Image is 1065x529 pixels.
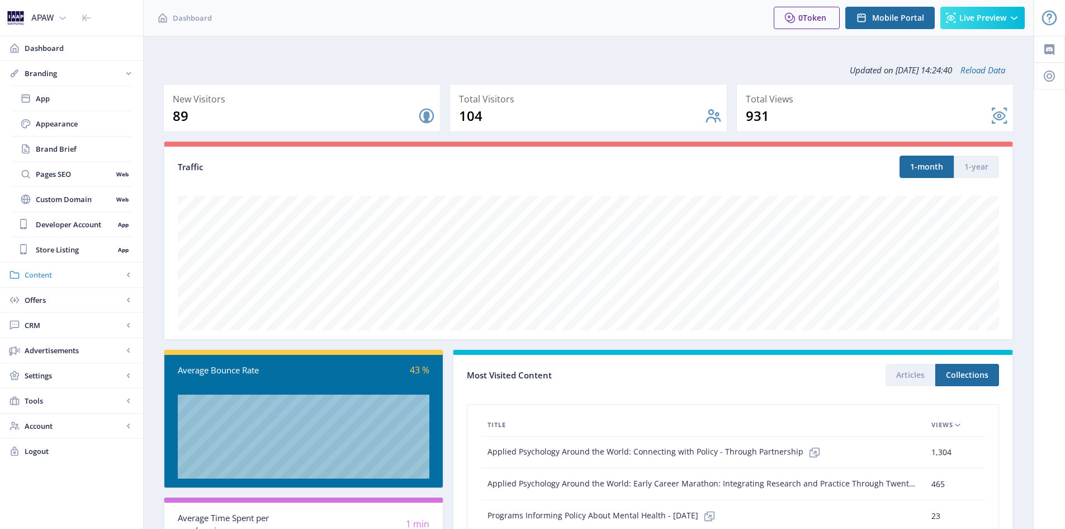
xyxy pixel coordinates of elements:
[31,6,54,30] div: APAW
[25,370,123,381] span: Settings
[7,9,25,27] img: 94bfb64e-6fc1-4faa-92ae-d42304f7c417.png
[25,269,123,280] span: Content
[25,420,123,432] span: Account
[178,364,304,377] div: Average Bounce Rate
[25,43,134,54] span: Dashboard
[173,91,436,107] div: New Visitors
[25,294,123,306] span: Offers
[872,13,924,22] span: Mobile Portal
[163,56,1014,84] div: Updated on [DATE] 14:24:40
[487,473,918,495] span: Applied Psychology Around the World: Early Career Marathon: Integrating Research and Practice Thr...
[940,7,1025,29] button: Live Preview
[36,244,114,255] span: Store Listing
[25,345,123,356] span: Advertisements
[173,12,212,24] span: Dashboard
[459,91,722,107] div: Total Visitors
[746,91,1009,107] div: Total Views
[114,219,132,230] nb-badge: App
[746,107,991,125] div: 931
[487,441,826,464] span: Applied Psychology Around the World: Connecting with Policy - Through Partnership
[36,168,112,180] span: Pages SEO
[931,509,940,523] span: 23
[112,194,132,205] nb-badge: Web
[25,395,123,406] span: Tools
[467,367,733,384] div: Most Visited Content
[803,12,826,23] span: Token
[114,244,132,255] nb-badge: App
[952,64,1005,76] a: Reload Data
[931,446,952,459] span: 1,304
[11,162,132,186] a: Pages SEOWeb
[11,237,132,262] a: Store ListingApp
[774,7,840,29] button: 0Token
[886,364,935,386] button: Articles
[25,320,123,331] span: CRM
[36,118,132,129] span: Appearance
[11,137,132,161] a: Brand Brief
[11,212,132,237] a: Developer AccountApp
[11,187,132,212] a: Custom DomainWeb
[931,418,953,432] span: Views
[954,156,999,178] button: 1-year
[25,446,134,457] span: Logout
[178,161,589,174] div: Traffic
[935,364,999,386] button: Collections
[487,418,506,432] span: Title
[112,168,132,180] nb-badge: Web
[36,143,132,155] span: Brand Brief
[410,364,429,376] span: 43 %
[173,107,418,125] div: 89
[487,505,721,527] span: Programs Informing Policy About Mental Health - [DATE]
[959,13,1006,22] span: Live Preview
[845,7,935,29] button: Mobile Portal
[36,194,112,205] span: Custom Domain
[36,219,114,230] span: Developer Account
[36,93,132,104] span: App
[900,156,954,178] button: 1-month
[931,477,945,491] span: 465
[25,68,123,79] span: Branding
[11,86,132,111] a: App
[11,111,132,136] a: Appearance
[459,107,704,125] div: 104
